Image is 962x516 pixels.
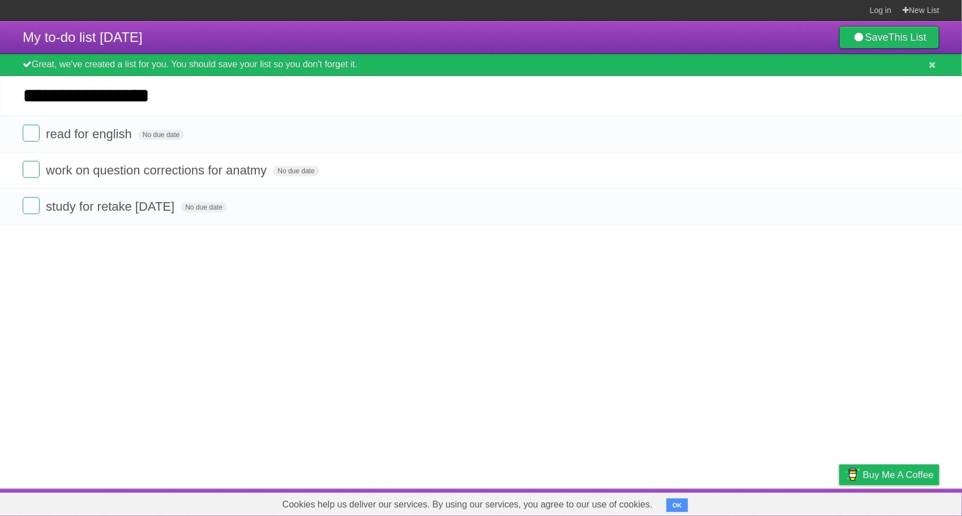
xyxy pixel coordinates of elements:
label: Done [23,161,40,178]
a: Developers [726,492,772,513]
button: OK [666,498,689,512]
span: No due date [138,130,184,140]
span: Cookies help us deliver our services. By using our services, you agree to our use of cookies. [271,493,664,516]
b: This List [888,32,926,43]
a: Suggest a feature [868,492,939,513]
span: My to-do list [DATE] [23,29,143,45]
label: Done [23,197,40,214]
img: Buy me a coffee [845,465,860,484]
a: Privacy [824,492,854,513]
span: Buy me a coffee [863,465,934,485]
a: Buy me a coffee [839,464,939,485]
span: work on question corrections for anatmy [46,163,270,177]
span: No due date [181,202,226,212]
span: No due date [273,166,319,176]
span: read for english [46,127,135,141]
span: study for retake [DATE] [46,199,177,214]
a: Terms [786,492,811,513]
a: About [689,492,712,513]
label: Done [23,125,40,142]
a: SaveThis List [839,26,939,49]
